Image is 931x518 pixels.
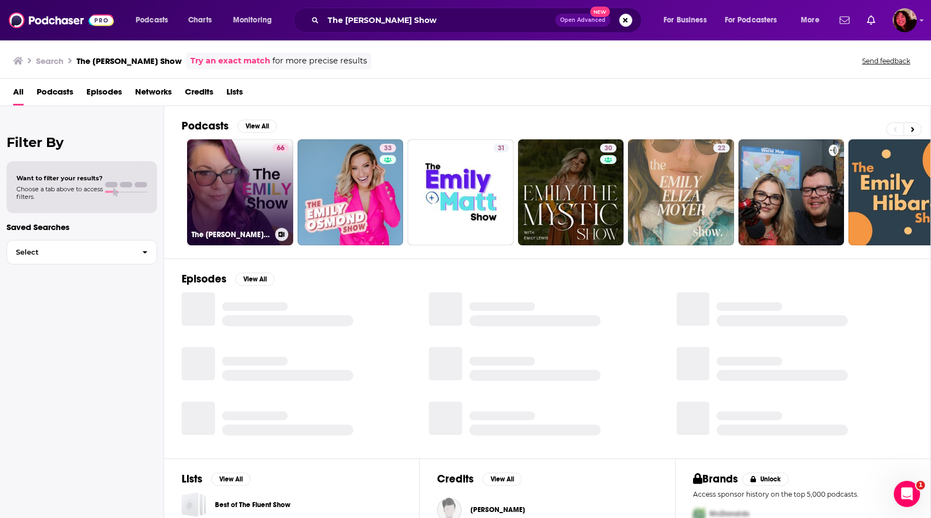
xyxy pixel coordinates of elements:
[272,55,367,67] span: for more precise results
[725,13,777,28] span: For Podcasters
[182,492,206,517] a: Best of The Fluent Show
[323,11,555,29] input: Search podcasts, credits, & more...
[718,143,725,154] span: 22
[272,144,289,152] a: 66
[277,143,284,154] span: 66
[182,272,275,286] a: EpisodesView All
[215,499,290,511] a: Best of The Fluent Show
[801,13,819,28] span: More
[191,230,271,239] h3: The [PERSON_NAME] Show
[916,481,925,490] span: 1
[9,10,114,31] img: Podchaser - Follow, Share and Rate Podcasts
[600,144,616,152] a: 30
[182,119,277,133] a: PodcastsView All
[493,144,509,152] a: 31
[298,139,404,245] a: 33
[77,56,182,66] h3: The [PERSON_NAME] Show
[185,83,213,105] a: Credits
[7,249,133,256] span: Select
[188,13,212,28] span: Charts
[718,11,793,29] button: open menu
[713,144,730,152] a: 22
[664,13,707,28] span: For Business
[233,13,272,28] span: Monitoring
[693,490,913,498] p: Access sponsor history on the top 5,000 podcasts.
[893,8,917,32] button: Show profile menu
[211,473,251,486] button: View All
[135,83,172,105] a: Networks
[408,139,514,245] a: 31
[437,472,522,486] a: CreditsView All
[893,8,917,32] span: Logged in as Kathryn-Musilek
[16,174,103,182] span: Want to filter your results?
[7,134,157,150] h2: Filter By
[742,473,789,486] button: Unlock
[628,139,734,245] a: 22
[590,7,610,17] span: New
[384,143,392,154] span: 33
[37,83,73,105] a: Podcasts
[656,11,720,29] button: open menu
[182,472,202,486] h2: Lists
[560,17,606,23] span: Open Advanced
[482,473,522,486] button: View All
[7,240,157,264] button: Select
[835,11,854,30] a: Show notifications dropdown
[16,185,103,201] span: Choose a tab above to access filters.
[182,272,226,286] h2: Episodes
[518,139,624,245] a: 30
[555,14,610,27] button: Open AdvancedNew
[470,505,525,514] a: Emily Sickler
[226,83,243,105] a: Lists
[437,472,474,486] h2: Credits
[86,83,122,105] a: Episodes
[894,481,920,507] iframe: Intercom live chat
[470,505,525,514] span: [PERSON_NAME]
[225,11,286,29] button: open menu
[498,143,505,154] span: 31
[182,119,229,133] h2: Podcasts
[235,273,275,286] button: View All
[859,56,913,66] button: Send feedback
[304,8,652,33] div: Search podcasts, credits, & more...
[187,139,293,245] a: 66The [PERSON_NAME] Show
[380,144,396,152] a: 33
[793,11,833,29] button: open menu
[7,222,157,232] p: Saved Searches
[136,13,168,28] span: Podcasts
[237,120,277,133] button: View All
[13,83,24,105] a: All
[128,11,182,29] button: open menu
[190,55,270,67] a: Try an exact match
[604,143,612,154] span: 30
[181,11,218,29] a: Charts
[893,8,917,32] img: User Profile
[693,472,738,486] h2: Brands
[36,56,63,66] h3: Search
[182,472,251,486] a: ListsView All
[863,11,880,30] a: Show notifications dropdown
